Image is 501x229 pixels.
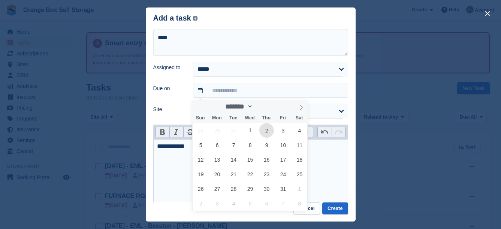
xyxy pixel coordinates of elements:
[193,123,208,138] span: September 28, 2025
[153,106,184,113] label: Site
[210,152,224,167] span: October 13, 2025
[192,116,209,120] span: Sun
[259,152,274,167] span: October 16, 2025
[243,167,257,181] span: October 22, 2025
[292,138,307,152] span: October 11, 2025
[210,196,224,211] span: November 3, 2025
[226,123,241,138] span: September 30, 2025
[292,181,307,196] span: November 1, 2025
[226,152,241,167] span: October 14, 2025
[169,127,183,137] button: Italic
[243,152,257,167] span: October 15, 2025
[242,116,258,120] span: Wed
[225,116,242,120] span: Tue
[153,14,198,22] div: Add a task
[292,152,307,167] span: October 18, 2025
[223,103,253,110] select: Month
[258,116,275,120] span: Thu
[193,152,208,167] span: October 12, 2025
[253,103,277,110] input: Year
[243,138,257,152] span: October 8, 2025
[318,127,332,137] button: Undo
[210,181,224,196] span: October 27, 2025
[275,116,291,120] span: Fri
[210,167,224,181] span: October 20, 2025
[193,196,208,211] span: November 2, 2025
[226,138,241,152] span: October 7, 2025
[243,196,257,211] span: November 5, 2025
[259,181,274,196] span: October 30, 2025
[209,116,225,120] span: Mon
[243,123,257,138] span: October 1, 2025
[332,127,345,137] button: Redo
[276,138,290,152] span: October 10, 2025
[259,167,274,181] span: October 23, 2025
[276,196,290,211] span: November 7, 2025
[276,181,290,196] span: October 31, 2025
[193,16,197,21] img: icon-info-grey-7440780725fd019a000dd9b08b2336e03edf1995a4989e88bcd33f0948082b44.svg
[156,127,170,137] button: Bold
[292,196,307,211] span: November 8, 2025
[322,202,348,215] button: Create
[292,167,307,181] span: October 25, 2025
[153,85,184,92] label: Due on
[276,123,290,138] span: October 3, 2025
[292,123,307,138] span: October 4, 2025
[243,181,257,196] span: October 29, 2025
[210,123,224,138] span: September 29, 2025
[259,138,274,152] span: October 9, 2025
[276,152,290,167] span: October 17, 2025
[226,167,241,181] span: October 21, 2025
[226,181,241,196] span: October 28, 2025
[276,167,290,181] span: October 24, 2025
[226,196,241,211] span: November 4, 2025
[193,167,208,181] span: October 19, 2025
[259,196,274,211] span: November 6, 2025
[183,127,197,137] button: Strikethrough
[259,123,274,138] span: October 2, 2025
[193,138,208,152] span: October 5, 2025
[210,138,224,152] span: October 6, 2025
[153,64,184,71] label: Assigned to
[482,7,494,19] button: close
[193,181,208,196] span: October 26, 2025
[291,116,308,120] span: Sat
